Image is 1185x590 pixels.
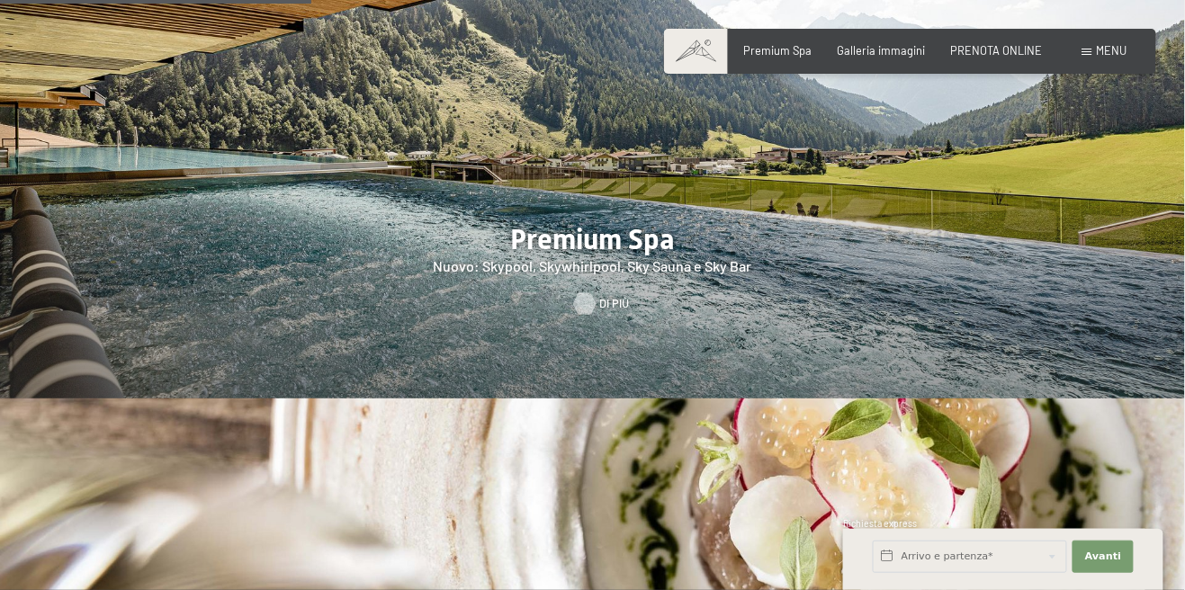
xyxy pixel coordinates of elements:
[838,43,926,58] a: Galleria immagini
[951,43,1043,58] a: PRENOTA ONLINE
[1097,43,1127,58] span: Menu
[1073,541,1134,573] button: Avanti
[599,296,629,312] span: Di più
[843,518,917,529] span: Richiesta express
[1085,550,1121,564] span: Avanti
[574,296,611,312] a: Di più
[744,43,812,58] a: Premium Spa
